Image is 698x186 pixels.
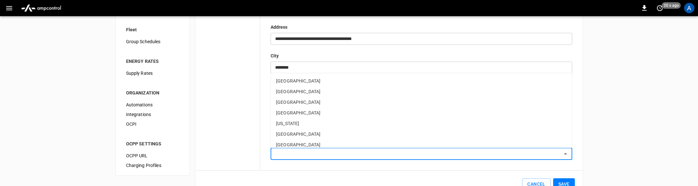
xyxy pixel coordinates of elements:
span: Group Schedules [126,38,179,45]
div: OCPI [121,119,184,129]
div: Supply Rates [121,68,184,78]
div: OCPP SETTINGS [126,141,179,147]
div: Automations [121,100,184,110]
div: Group Schedules [121,37,184,46]
p: City [271,53,572,59]
li: [GEOGRAPHIC_DATA] [271,76,572,86]
div: Fleet [126,26,179,33]
div: ENERGY RATES [126,58,179,64]
li: [GEOGRAPHIC_DATA] [271,129,572,140]
span: OCPI [126,121,179,128]
li: [GEOGRAPHIC_DATA] [271,108,572,118]
span: Charging Profiles [126,162,179,169]
div: Charging Profiles [121,161,184,170]
li: [US_STATE] [271,118,572,129]
div: profile-icon [684,3,694,13]
div: OCPP URL [121,151,184,161]
p: Address [271,24,572,30]
span: Supply Rates [126,70,179,77]
div: Integrations [121,110,184,119]
li: [GEOGRAPHIC_DATA] [271,140,572,150]
span: Automations [126,102,179,108]
button: Close [561,149,570,158]
li: [GEOGRAPHIC_DATA] [271,97,572,108]
span: 20 s ago [662,2,681,9]
button: set refresh interval [655,3,665,13]
span: Integrations [126,111,179,118]
div: ORGANIZATION [126,90,179,96]
img: ampcontrol.io logo [18,2,64,14]
span: OCPP URL [126,152,179,159]
li: [GEOGRAPHIC_DATA] [271,86,572,97]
